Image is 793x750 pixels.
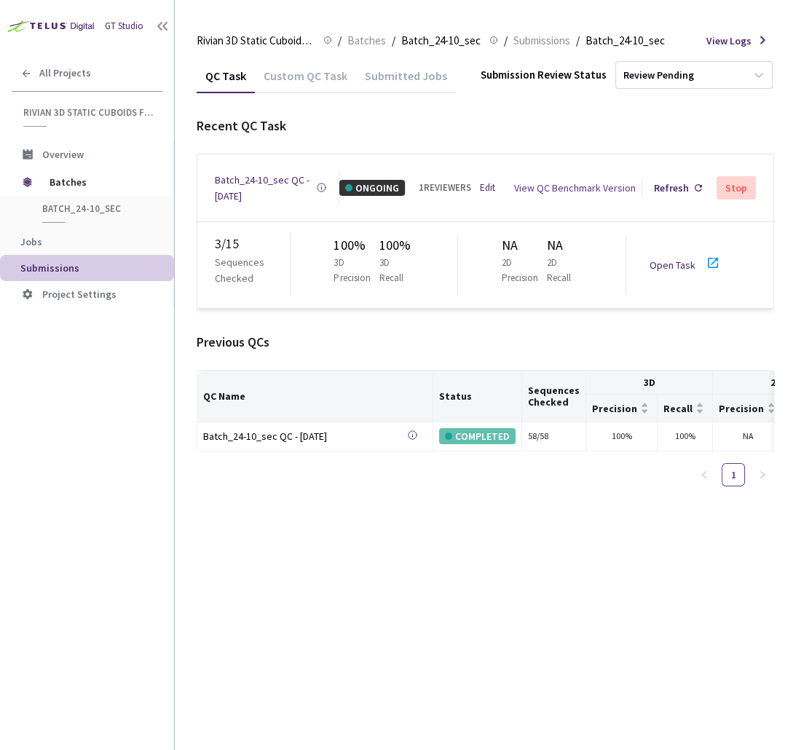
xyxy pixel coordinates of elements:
a: 1 [722,464,744,486]
span: Batch_24-10_sec [585,32,665,50]
span: All Projects [39,67,91,79]
p: Sequences Checked [215,254,290,286]
div: Previous QCs [197,332,774,352]
div: Stop [725,182,747,194]
li: / [576,32,580,50]
p: 2D Precision [502,256,541,285]
li: Next Page [751,463,774,486]
button: left [693,463,716,486]
span: View Logs [706,33,751,49]
div: 1 REVIEWERS [419,181,471,195]
th: Recall [658,395,713,422]
div: 58 / 58 [528,430,580,443]
td: 100% [658,422,713,451]
span: Submissions [20,261,79,275]
div: Submitted Jobs [356,68,456,93]
div: Batch_24-10_sec QC - [DATE] [203,428,407,444]
div: 100% [334,235,379,256]
span: Batches [347,32,386,50]
span: right [758,470,767,479]
div: Refresh [654,180,689,196]
span: Submissions [513,32,570,50]
th: Precision [586,395,658,422]
div: COMPLETED [439,428,516,444]
p: 3D Precision [334,256,373,285]
div: Review Pending [623,68,694,82]
a: Batch_24-10_sec QC - [DATE] [203,428,407,445]
a: Batches [344,32,389,48]
th: Sequences Checked [522,371,586,422]
div: 3 / 15 [215,234,290,254]
div: NA [502,235,547,256]
li: 1 [722,463,745,486]
span: Overview [42,148,84,161]
span: Batches [50,167,149,197]
p: 2D Recall [547,256,576,285]
th: Status [433,371,522,422]
li: / [392,32,395,50]
span: Project Settings [42,288,117,301]
th: Precision [713,395,784,422]
span: Rivian 3D Static Cuboids fixed[2024-25] [23,106,154,119]
div: QC Task [197,68,255,93]
span: Precision [592,403,637,414]
th: 3D [586,371,713,395]
td: 100% [586,422,658,451]
li: / [504,32,508,50]
a: Open Task [650,258,695,272]
span: Recall [663,403,693,414]
li: Previous Page [693,463,716,486]
div: Recent QC Task [197,116,774,136]
span: Batch_24-10_sec [42,202,150,215]
span: left [700,470,709,479]
div: GT Studio [105,19,143,33]
a: Submissions [510,32,573,48]
span: Precision [719,403,764,414]
button: right [751,463,774,486]
a: Batch_24-10_sec QC - [DATE] [215,172,316,204]
div: ONGOING [339,180,405,196]
span: Rivian 3D Static Cuboids fixed[2024-25] [197,32,315,50]
li: / [338,32,342,50]
span: Batch_24-10_sec [401,32,481,50]
div: 100% [379,235,414,256]
div: Custom QC Task [255,68,356,93]
div: View QC Benchmark Version [514,180,636,196]
th: QC Name [197,371,433,422]
p: 3D Recall [379,256,409,285]
div: NA [547,235,582,256]
span: Jobs [20,235,42,248]
div: Submission Review Status [481,66,607,84]
td: NA [713,422,784,451]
